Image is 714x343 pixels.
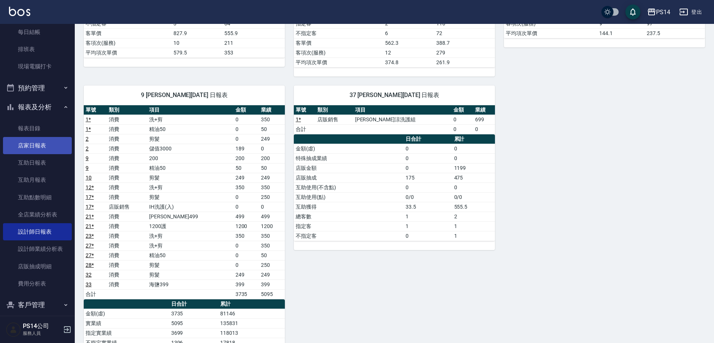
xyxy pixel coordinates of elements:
[147,124,233,134] td: 精油50
[259,134,285,144] td: 249
[172,48,222,57] td: 579.5
[84,289,107,299] td: 合計
[259,173,285,183] td: 249
[3,240,72,258] a: 設計師業績分析表
[234,260,259,270] td: 0
[452,202,495,212] td: 555.5
[353,105,452,115] th: 項目
[84,318,169,328] td: 實業績
[86,155,89,161] a: 9
[234,250,259,260] td: 0
[259,115,285,124] td: 350
[452,144,495,153] td: 0
[404,173,452,183] td: 175
[3,223,72,240] a: 設計師日報表
[84,48,172,57] td: 平均項次單價
[452,221,495,231] td: 1
[259,124,285,134] td: 50
[3,275,72,292] a: 費用分析表
[147,241,233,250] td: 洗+剪
[504,28,597,38] td: 平均項次單價
[452,163,495,173] td: 1199
[644,4,673,20] button: PS14
[404,163,452,173] td: 0
[147,153,233,163] td: 200
[404,221,452,231] td: 1
[3,97,72,117] button: 報表及分析
[169,328,218,338] td: 3699
[147,250,233,260] td: 精油50
[404,231,452,241] td: 0
[169,299,218,309] th: 日合計
[294,192,404,202] td: 互助使用(點)
[404,183,452,192] td: 0
[222,48,285,57] td: 353
[3,189,72,206] a: 互助點數明細
[107,183,147,192] td: 消費
[452,231,495,241] td: 1
[473,115,495,124] td: 699
[147,144,233,153] td: 儲值3000
[452,212,495,221] td: 2
[9,7,30,16] img: Logo
[234,124,259,134] td: 0
[452,134,495,144] th: 累計
[234,289,259,299] td: 3735
[294,144,404,153] td: 金額(虛)
[259,144,285,153] td: 0
[3,315,72,334] button: 員工及薪資
[259,280,285,289] td: 399
[147,212,233,221] td: [PERSON_NAME]499
[294,48,383,57] td: 客項次(服務)
[84,38,172,48] td: 客項次(服務)
[452,173,495,183] td: 475
[172,28,222,38] td: 827.9
[259,212,285,221] td: 499
[294,202,404,212] td: 互助獲得
[452,192,495,202] td: 0/0
[259,250,285,260] td: 50
[3,258,72,275] a: 店販抽成明細
[147,202,233,212] td: IH洗護(入)
[259,270,285,280] td: 249
[597,28,645,38] td: 144.1
[3,171,72,188] a: 互助月報表
[3,120,72,137] a: 報表目錄
[259,202,285,212] td: 0
[383,28,434,38] td: 6
[259,231,285,241] td: 350
[23,330,61,337] p: 服務人員
[86,175,92,181] a: 10
[218,318,285,328] td: 135831
[303,91,486,99] span: 37 [PERSON_NAME][DATE] 日報表
[294,134,495,241] table: a dense table
[93,91,276,99] span: 9 [PERSON_NAME][DATE] 日報表
[234,192,259,202] td: 0
[6,322,21,337] img: Person
[404,202,452,212] td: 33.5
[294,105,495,134] table: a dense table
[147,183,233,192] td: 洗+剪
[3,58,72,75] a: 現場電腦打卡
[107,241,147,250] td: 消費
[84,328,169,338] td: 指定實業績
[259,153,285,163] td: 200
[234,202,259,212] td: 0
[434,57,495,67] td: 261.9
[234,134,259,144] td: 0
[147,270,233,280] td: 剪髮
[86,146,89,152] a: 2
[147,280,233,289] td: 海鹽399
[404,153,452,163] td: 0
[84,28,172,38] td: 客單價
[86,165,89,171] a: 9
[23,322,61,330] h5: PS14公司
[234,173,259,183] td: 249
[353,115,452,124] td: [PERSON_NAME]涼洗護組
[147,221,233,231] td: 1200護
[259,192,285,202] td: 250
[107,231,147,241] td: 消費
[294,231,404,241] td: 不指定客
[404,212,452,221] td: 1
[452,153,495,163] td: 0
